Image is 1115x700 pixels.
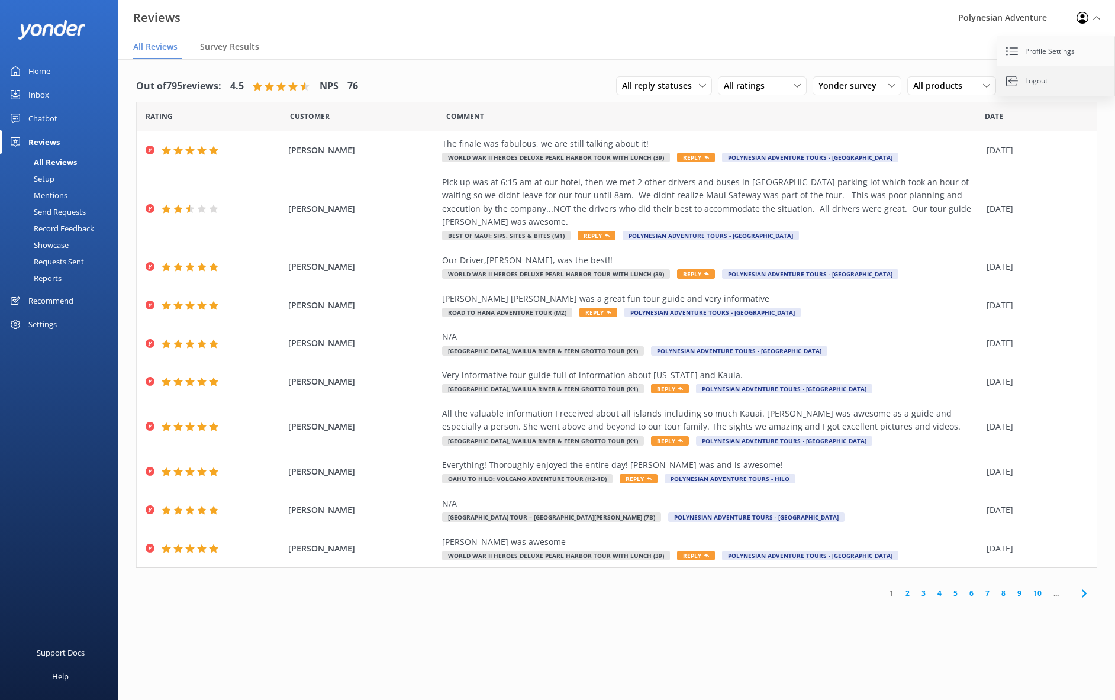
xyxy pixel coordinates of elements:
h4: Out of 795 reviews: [136,79,221,94]
span: Polynesian Adventure Tours - [GEOGRAPHIC_DATA] [696,436,872,446]
a: Reports [7,270,118,286]
span: Reply [677,269,715,279]
span: All ratings [724,79,772,92]
span: All products [913,79,969,92]
span: [GEOGRAPHIC_DATA], Wailua River & Fern Grotto Tour (K1) [442,384,644,393]
h4: 76 [347,79,358,94]
span: [PERSON_NAME] [288,420,437,433]
span: Reply [579,308,617,317]
a: Setup [7,170,118,187]
div: [DATE] [987,202,1082,215]
span: [PERSON_NAME] [288,504,437,517]
span: Polynesian Adventure Tours - [GEOGRAPHIC_DATA] [651,346,827,356]
a: Send Requests [7,204,118,220]
span: Polynesian Adventure Tours - Hilo [665,474,795,483]
span: World War II Heroes Deluxe Pearl Harbor Tour with Lunch (39) [442,269,670,279]
div: [DATE] [987,337,1082,350]
span: Question [446,111,484,122]
a: 8 [995,588,1011,599]
span: [PERSON_NAME] [288,202,437,215]
h4: NPS [320,79,339,94]
span: Yonder survey [818,79,884,92]
div: [PERSON_NAME] was awesome [442,536,981,549]
h3: Reviews [133,8,181,27]
div: Inbox [28,83,49,107]
span: [PERSON_NAME] [288,337,437,350]
span: Reply [651,384,689,393]
a: Requests Sent [7,253,118,270]
span: Polynesian Adventure Tours - [GEOGRAPHIC_DATA] [696,384,872,393]
span: Road to Hana Adventure Tour (M2) [442,308,572,317]
a: All Reviews [7,154,118,170]
span: [GEOGRAPHIC_DATA] Tour – [GEOGRAPHIC_DATA][PERSON_NAME] (7B) [442,512,661,522]
div: Pick up was at 6:15 am at our hotel, then we met 2 other drivers and buses in [GEOGRAPHIC_DATA] p... [442,176,981,229]
div: [DATE] [987,542,1082,555]
span: Polynesian Adventure Tours - [GEOGRAPHIC_DATA] [624,308,801,317]
a: 1 [884,588,900,599]
div: [PERSON_NAME] [PERSON_NAME] was a great fun tour guide and very informative [442,292,981,305]
span: Reply [651,436,689,446]
span: [GEOGRAPHIC_DATA], Wailua River & Fern Grotto Tour (K1) [442,436,644,446]
div: Our Driver,[PERSON_NAME], was the best!! [442,254,981,267]
span: Survey Results [200,41,259,53]
span: Reply [578,231,615,240]
span: Reply [677,551,715,560]
h4: 4.5 [230,79,244,94]
span: Reply [620,474,658,483]
span: [PERSON_NAME] [288,542,437,555]
span: Date [290,111,330,122]
div: Home [28,59,50,83]
div: Requests Sent [7,253,84,270]
div: Record Feedback [7,220,94,237]
div: Settings [28,312,57,336]
span: Best of Maui: Sips, Sites & Bites (M1) [442,231,571,240]
span: [PERSON_NAME] [288,260,437,273]
span: Polynesian Adventure Tours - [GEOGRAPHIC_DATA] [722,269,898,279]
span: World War II Heroes Deluxe Pearl Harbor Tour with Lunch (39) [442,551,670,560]
div: All Reviews [7,154,77,170]
div: N/A [442,497,981,510]
div: The finale was fabulous, we are still talking about it! [442,137,981,150]
a: Record Feedback [7,220,118,237]
div: Showcase [7,237,69,253]
div: [DATE] [987,420,1082,433]
span: Polynesian Adventure Tours - [GEOGRAPHIC_DATA] [722,551,898,560]
div: [DATE] [987,465,1082,478]
div: Setup [7,170,54,187]
a: 7 [979,588,995,599]
div: Support Docs [37,641,85,664]
div: [DATE] [987,504,1082,517]
span: Reply [677,153,715,162]
span: [PERSON_NAME] [288,299,437,312]
div: Reports [7,270,62,286]
div: [DATE] [987,299,1082,312]
div: N/A [442,330,981,343]
span: Polynesian Adventure Tours - [GEOGRAPHIC_DATA] [668,512,845,522]
span: [PERSON_NAME] [288,144,437,157]
div: [DATE] [987,375,1082,388]
div: All the valuable information I received about all islands including so much Kauai. [PERSON_NAME] ... [442,407,981,434]
span: ... [1048,588,1065,599]
span: All Reviews [133,41,178,53]
a: 4 [932,588,948,599]
span: All reply statuses [622,79,699,92]
div: [DATE] [987,260,1082,273]
div: Reviews [28,130,60,154]
a: 9 [1011,588,1027,599]
div: [DATE] [987,144,1082,157]
span: [PERSON_NAME] [288,465,437,478]
span: [GEOGRAPHIC_DATA], Wailua River & Fern Grotto Tour (K1) [442,346,644,356]
span: Polynesian Adventure Tours - [GEOGRAPHIC_DATA] [623,231,799,240]
span: Date [146,111,173,122]
a: Mentions [7,187,118,204]
a: 6 [963,588,979,599]
div: Chatbot [28,107,57,130]
div: Recommend [28,289,73,312]
a: 3 [916,588,932,599]
span: [PERSON_NAME] [288,375,437,388]
div: Mentions [7,187,67,204]
div: Send Requests [7,204,86,220]
a: 2 [900,588,916,599]
span: Oahu to Hilo: Volcano Adventure Tour (H2-1D) [442,474,613,483]
span: World War II Heroes Deluxe Pearl Harbor Tour with Lunch (39) [442,153,670,162]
